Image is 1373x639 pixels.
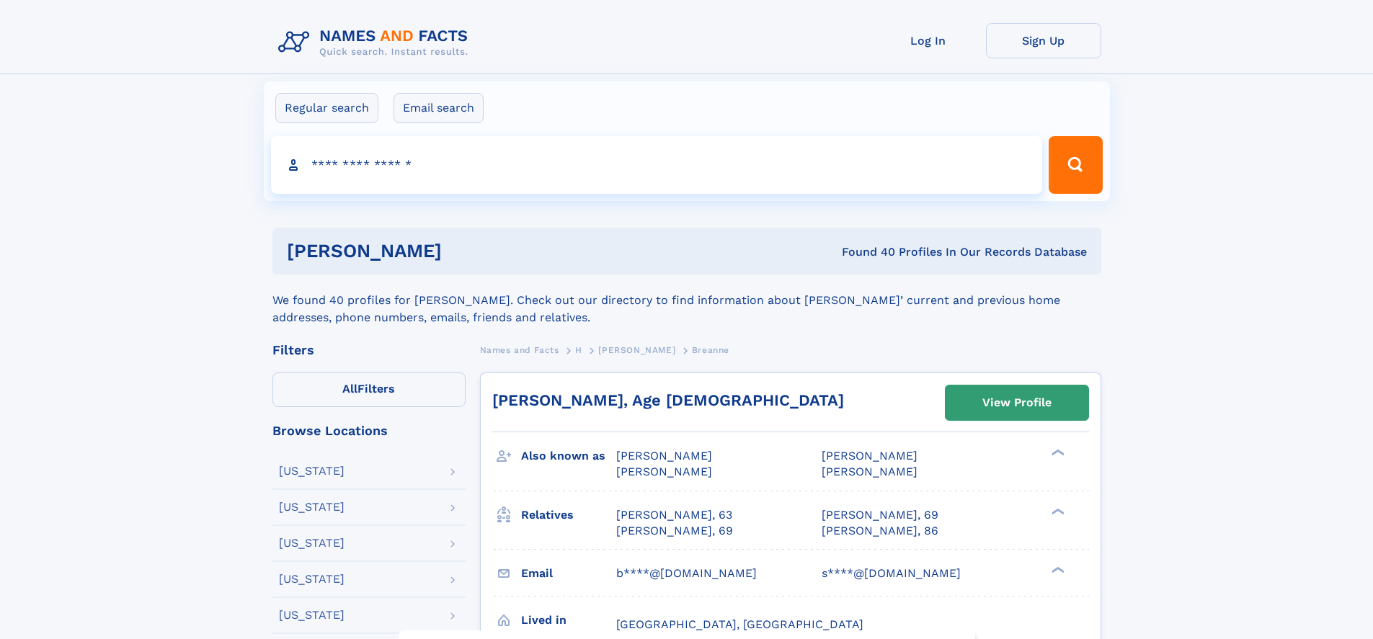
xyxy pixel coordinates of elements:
[616,523,733,539] a: [PERSON_NAME], 69
[272,23,480,62] img: Logo Names and Facts
[616,465,712,478] span: [PERSON_NAME]
[272,372,466,407] label: Filters
[272,424,466,437] div: Browse Locations
[822,523,938,539] a: [PERSON_NAME], 86
[271,136,1043,194] input: search input
[1048,448,1065,457] div: ❯
[1048,565,1065,574] div: ❯
[521,444,616,468] h3: Also known as
[616,507,732,523] a: [PERSON_NAME], 63
[272,344,466,357] div: Filters
[521,561,616,586] h3: Email
[982,386,1052,419] div: View Profile
[598,345,675,355] span: [PERSON_NAME]
[1048,506,1065,516] div: ❯
[279,501,345,513] div: [US_STATE]
[480,341,559,359] a: Names and Facts
[616,617,863,631] span: [GEOGRAPHIC_DATA], [GEOGRAPHIC_DATA]
[598,341,675,359] a: [PERSON_NAME]
[641,244,1087,260] div: Found 40 Profiles In Our Records Database
[822,507,938,523] a: [PERSON_NAME], 69
[279,573,345,585] div: [US_STATE]
[394,93,484,123] label: Email search
[822,465,917,478] span: [PERSON_NAME]
[871,23,986,58] a: Log In
[521,608,616,633] h3: Lived in
[986,23,1101,58] a: Sign Up
[279,609,345,621] div: [US_STATE]
[287,242,642,260] h1: [PERSON_NAME]
[272,274,1101,326] div: We found 40 profiles for [PERSON_NAME]. Check out our directory to find information about [PERSON...
[692,345,729,355] span: Breanne
[616,449,712,463] span: [PERSON_NAME]
[279,537,345,549] div: [US_STATE]
[521,503,616,527] h3: Relatives
[279,465,345,477] div: [US_STATE]
[1049,136,1102,194] button: Search Button
[275,93,378,123] label: Regular search
[575,341,582,359] a: H
[822,449,917,463] span: [PERSON_NAME]
[946,385,1088,420] a: View Profile
[342,382,357,396] span: All
[492,391,844,409] a: [PERSON_NAME], Age [DEMOGRAPHIC_DATA]
[575,345,582,355] span: H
